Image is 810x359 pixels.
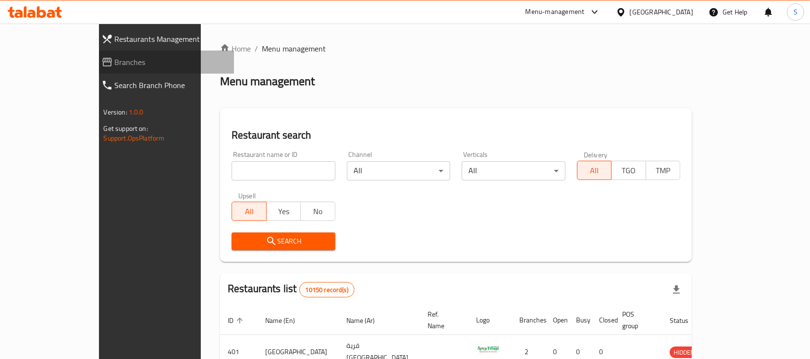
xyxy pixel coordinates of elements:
span: Name (Ar) [346,315,387,326]
span: ID [228,315,246,326]
div: Menu-management [526,6,585,18]
span: Branches [115,56,227,68]
h2: Restaurant search [232,128,680,142]
th: Open [545,306,568,335]
span: Yes [270,205,297,218]
nav: breadcrumb [220,43,692,54]
span: HIDDEN [670,347,699,358]
label: Upsell [238,192,256,199]
th: Logo [468,306,512,335]
li: / [255,43,258,54]
button: All [232,202,267,221]
button: Yes [266,202,301,221]
a: Home [220,43,251,54]
th: Busy [568,306,591,335]
span: 10150 record(s) [300,285,354,295]
a: Search Branch Phone [94,74,234,97]
span: TGO [615,164,642,178]
span: Get support on: [104,122,148,135]
div: [GEOGRAPHIC_DATA] [630,7,693,17]
div: All [347,161,451,180]
span: All [236,205,263,218]
th: Branches [512,306,545,335]
div: Total records count [299,282,355,297]
span: POS group [622,308,650,332]
button: TGO [611,161,646,180]
span: Search Branch Phone [115,79,227,91]
span: No [305,205,331,218]
span: Version: [104,106,127,118]
span: Ref. Name [428,308,457,332]
span: Restaurants Management [115,33,227,45]
div: Export file [665,278,688,301]
h2: Restaurants list [228,282,355,297]
span: All [581,164,608,178]
a: Branches [94,51,234,74]
th: Closed [591,306,614,335]
span: S [794,7,798,17]
span: Status [670,315,701,326]
div: All [462,161,565,180]
div: HIDDEN [670,346,699,358]
a: Support.OpsPlatform [104,132,165,144]
span: Search [239,235,328,247]
button: No [300,202,335,221]
a: Restaurants Management [94,27,234,51]
span: Name (En) [265,315,307,326]
button: All [577,161,612,180]
label: Delivery [584,151,608,158]
button: Search [232,232,335,250]
span: TMP [650,164,677,178]
button: TMP [646,161,681,180]
span: Menu management [262,43,326,54]
input: Search for restaurant name or ID.. [232,161,335,180]
h2: Menu management [220,74,315,89]
span: 1.0.0 [129,106,144,118]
